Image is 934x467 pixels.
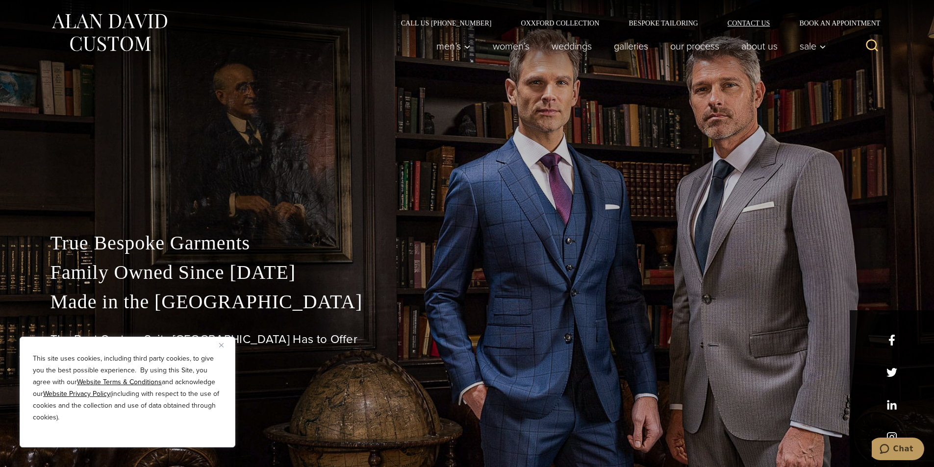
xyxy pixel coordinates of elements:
img: Close [219,343,224,347]
p: This site uses cookies, including third party cookies, to give you the best possible experience. ... [33,353,222,423]
a: Book an Appointment [784,20,884,26]
a: Women’s [481,36,540,56]
iframe: Opens a widget where you can chat to one of our agents [872,438,924,462]
p: True Bespoke Garments Family Owned Since [DATE] Made in the [GEOGRAPHIC_DATA] [50,228,884,317]
a: Contact Us [713,20,785,26]
img: Alan David Custom [50,11,168,54]
button: View Search Form [860,34,884,58]
a: Call Us [PHONE_NUMBER] [386,20,506,26]
nav: Secondary Navigation [386,20,884,26]
a: weddings [540,36,603,56]
a: About Us [730,36,788,56]
button: Close [219,339,231,351]
nav: Primary Navigation [425,36,831,56]
button: Child menu of Sale [788,36,831,56]
h1: The Best Custom Suits [GEOGRAPHIC_DATA] Has to Offer [50,332,884,346]
a: Our Process [659,36,730,56]
a: Galleries [603,36,659,56]
a: Website Privacy Policy [43,389,110,399]
a: Bespoke Tailoring [614,20,712,26]
a: Website Terms & Conditions [77,377,162,387]
button: Child menu of Men’s [425,36,481,56]
a: Oxxford Collection [506,20,614,26]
